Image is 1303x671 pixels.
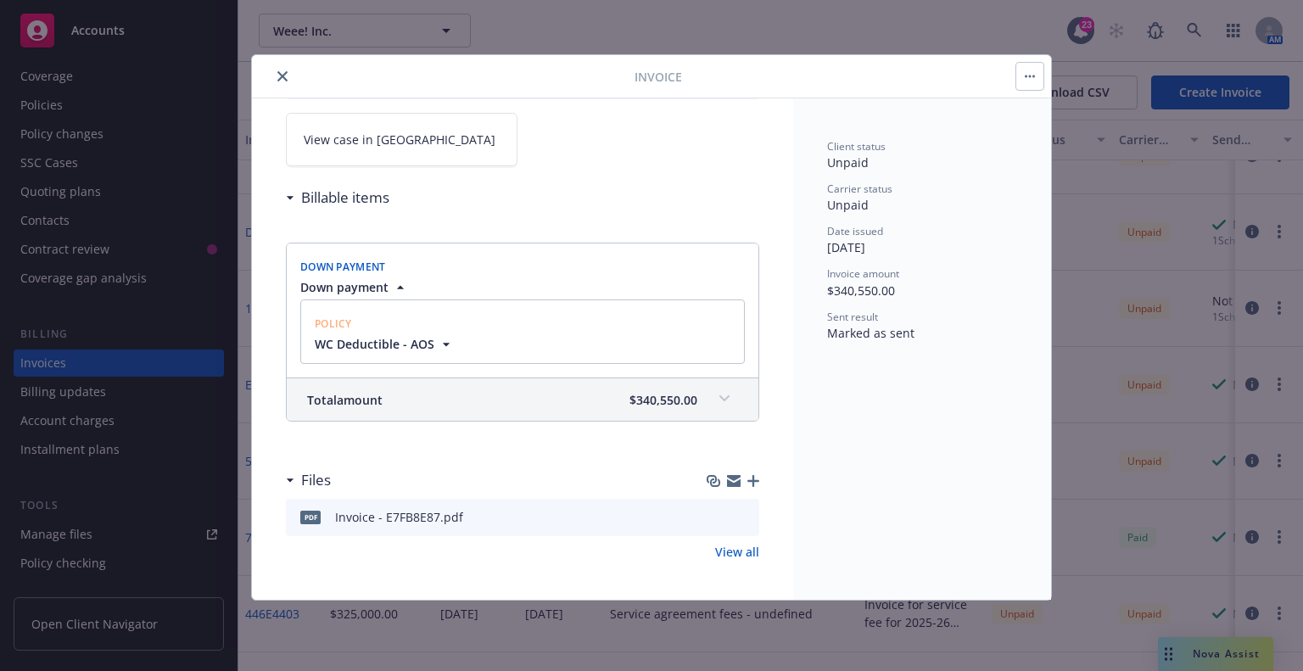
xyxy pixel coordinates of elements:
button: close [272,66,293,87]
button: Down payment [300,278,409,296]
div: Files [286,469,331,491]
span: Sent result [827,310,878,324]
a: View case in [GEOGRAPHIC_DATA] [286,113,517,166]
span: $340,550.00 [827,282,895,299]
span: Total amount [307,391,383,409]
span: WC Deductible - AOS [315,335,434,353]
span: Client status [827,139,886,154]
span: View case in [GEOGRAPHIC_DATA] [304,131,495,148]
span: Unpaid [827,154,869,171]
button: WC Deductible - AOS [315,335,455,353]
span: [DATE] [827,239,865,255]
button: preview file [737,508,752,526]
span: Date issued [827,224,883,238]
span: Invoice [635,68,682,86]
span: Policy [315,316,352,331]
span: Invoice amount [827,266,899,281]
h3: Billable items [301,187,389,209]
span: Marked as sent [827,325,914,341]
span: pdf [300,511,321,523]
span: Carrier status [827,182,892,196]
a: View all [715,543,759,561]
span: $340,550.00 [629,391,697,409]
button: download file [710,508,724,526]
h3: Files [301,469,331,491]
div: Billable items [286,187,389,209]
span: Down payment [300,278,389,296]
span: Down Payment [300,260,386,274]
div: Invoice - E7FB8E87.pdf [335,508,463,526]
span: Unpaid [827,197,869,213]
div: Totalamount$340,550.00 [287,378,758,421]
